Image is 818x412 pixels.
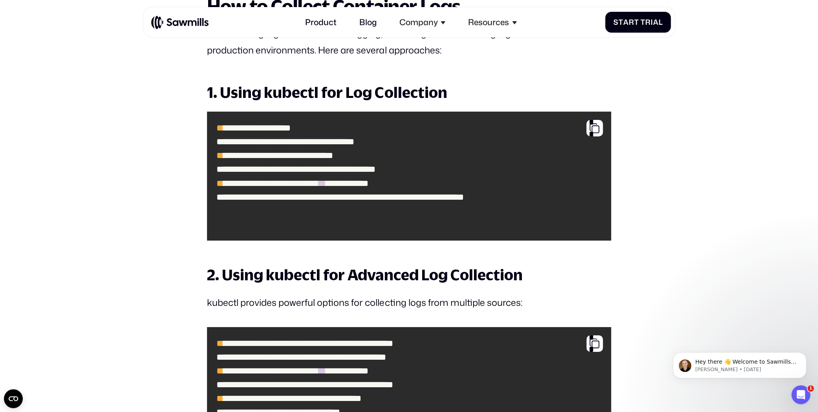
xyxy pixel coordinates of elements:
[207,25,611,58] p: While viewing logs is useful for debugging, collecting and centralizing logs is essential for pro...
[791,385,810,404] iframe: Intercom live chat
[653,18,659,27] span: a
[619,18,623,27] span: t
[207,83,611,103] h3: 1. Using kubectl for Log Collection
[605,12,671,33] a: StartTrial
[462,11,523,33] div: Resources
[468,17,509,27] div: Resources
[634,18,639,27] span: t
[628,18,634,27] span: r
[645,18,651,27] span: r
[658,18,662,27] span: l
[807,385,814,392] span: 1
[661,336,818,391] iframe: Intercom notifications message
[613,18,619,27] span: S
[299,11,342,33] a: Product
[399,17,438,27] div: Company
[640,18,645,27] span: T
[353,11,383,33] a: Blog
[4,389,23,408] button: Open CMP widget
[207,265,611,285] h3: 2. Using kubectl for Advanced Log Collection
[623,18,629,27] span: a
[651,18,653,27] span: i
[393,11,452,33] div: Company
[207,294,611,311] p: kubectl provides powerful options for collecting logs from multiple sources:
